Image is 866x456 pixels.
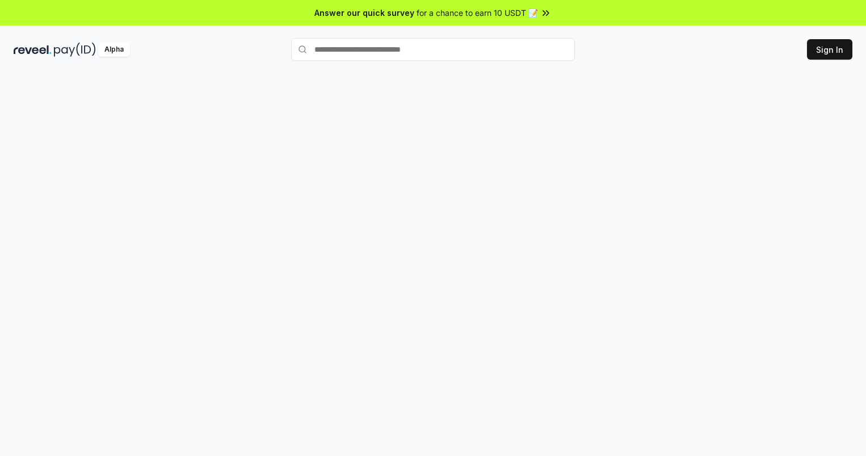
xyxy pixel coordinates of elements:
div: Alpha [98,43,130,57]
span: Answer our quick survey [314,7,414,19]
button: Sign In [807,39,852,60]
img: pay_id [54,43,96,57]
img: reveel_dark [14,43,52,57]
span: for a chance to earn 10 USDT 📝 [417,7,538,19]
